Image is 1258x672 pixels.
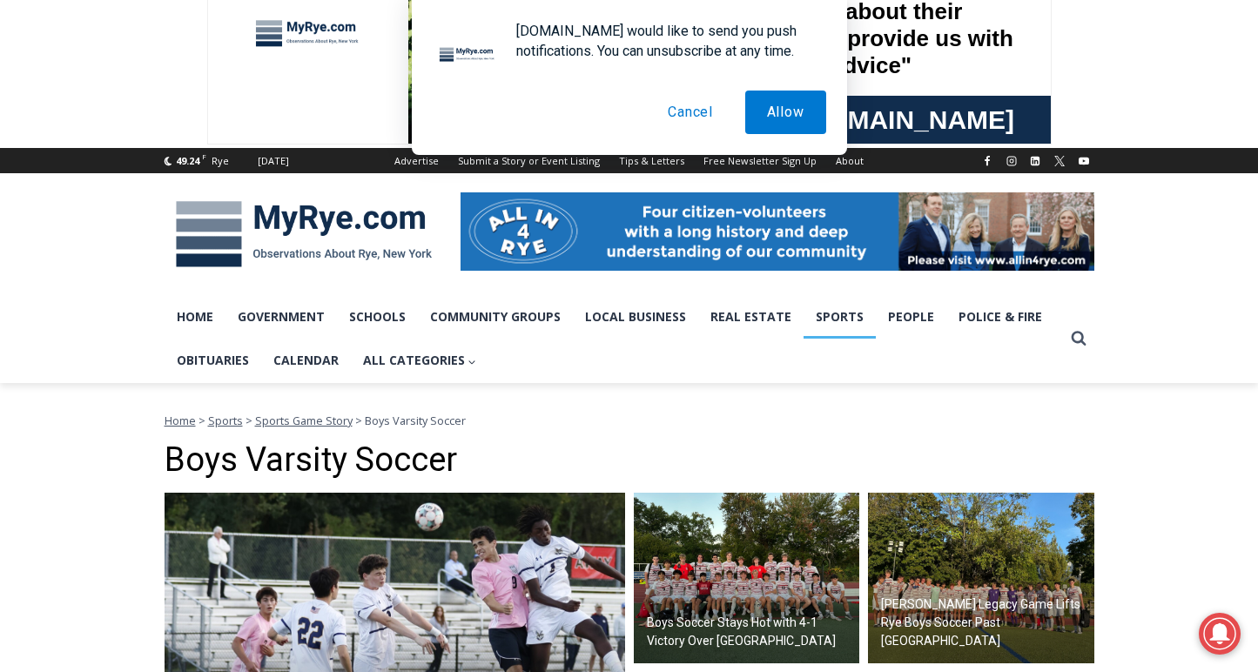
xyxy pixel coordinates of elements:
[365,413,466,428] span: Boys Varsity Soccer
[826,148,873,173] a: About
[977,151,998,171] a: Facebook
[165,295,225,339] a: Home
[165,295,1063,383] nav: Primary Navigation
[258,153,289,169] div: [DATE]
[212,153,229,169] div: Rye
[176,154,199,167] span: 49.24
[448,148,609,173] a: Submit a Story or Event Listing
[440,1,823,169] div: "We would have speakers with experience in local journalism speak to us about their experiences a...
[876,295,946,339] a: People
[1049,151,1070,171] a: X
[351,339,489,382] button: Child menu of All Categories
[225,295,337,339] a: Government
[881,595,1090,650] h2: [PERSON_NAME] Legacy Game Lifts Rye Boys Soccer Past [GEOGRAPHIC_DATA]
[165,413,196,428] a: Home
[385,148,448,173] a: Advertise
[261,339,351,382] a: Calendar
[1073,151,1094,171] a: YouTube
[419,169,844,217] a: Intern @ [DOMAIN_NAME]
[804,295,876,339] a: Sports
[433,21,502,91] img: notification icon
[868,493,1094,663] img: (PHOTO: The Rye Boys Soccer team from October 4, 2025, against Pleasantville. Credit: Daniela Arr...
[946,295,1054,339] a: Police & Fire
[1025,151,1046,171] a: Linkedin
[246,413,252,428] span: >
[694,148,826,173] a: Free Newsletter Sign Up
[609,148,694,173] a: Tips & Letters
[1063,323,1094,354] button: View Search Form
[165,412,1094,429] nav: Breadcrumbs
[198,413,205,428] span: >
[646,91,735,134] button: Cancel
[634,493,860,663] a: Boys Soccer Stays Hot with 4-1 Victory Over [GEOGRAPHIC_DATA]
[745,91,826,134] button: Allow
[634,493,860,663] img: (PHOTO: The Rye Boys Soccer team from their win on October 6, 2025. Credit: Daniela Arredondo.)
[647,614,856,650] h2: Boys Soccer Stays Hot with 4-1 Victory Over [GEOGRAPHIC_DATA]
[202,151,206,161] span: F
[165,339,261,382] a: Obituaries
[868,493,1094,663] a: [PERSON_NAME] Legacy Game Lifts Rye Boys Soccer Past [GEOGRAPHIC_DATA]
[355,413,362,428] span: >
[385,148,873,173] nav: Secondary Navigation
[208,413,243,428] a: Sports
[1001,151,1022,171] a: Instagram
[502,21,826,61] div: [DOMAIN_NAME] would like to send you push notifications. You can unsubscribe at any time.
[698,295,804,339] a: Real Estate
[165,189,443,279] img: MyRye.com
[165,440,1094,480] h1: Boys Varsity Soccer
[255,413,353,428] a: Sports Game Story
[418,295,573,339] a: Community Groups
[573,295,698,339] a: Local Business
[461,192,1094,271] img: All in for Rye
[337,295,418,339] a: Schools
[455,173,807,212] span: Intern @ [DOMAIN_NAME]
